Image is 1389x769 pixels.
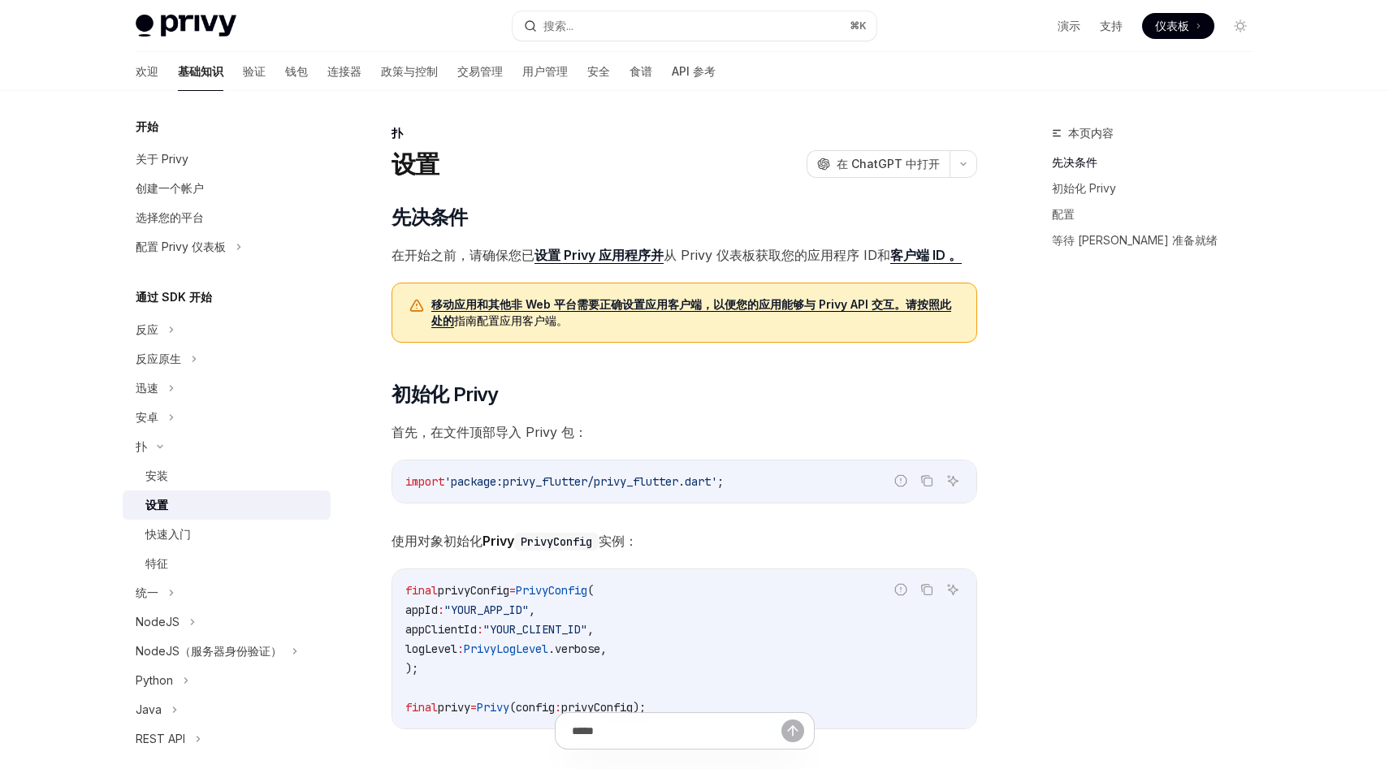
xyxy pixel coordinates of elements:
a: 演示 [1058,18,1080,34]
span: , [529,603,535,617]
span: appId [405,603,438,617]
code: PrivyConfig [514,533,599,551]
font: 欢迎 [136,64,158,78]
font: 扑 [392,126,403,140]
font: 设置 Privy 应用程序并 [534,247,664,263]
font: 验证 [243,64,266,78]
span: "YOUR_APP_ID" [444,603,529,617]
font: 在 ChatGPT 中打开 [837,157,940,171]
svg: 警告 [409,298,425,314]
span: = [509,583,516,598]
a: 支持 [1100,18,1123,34]
a: 移动应用和其他非 Web 平台需要正确设置应用客户端，以便您的应用能够与 Privy API 交互。请按照此处的 [431,297,951,328]
font: Java [136,702,162,716]
a: 选择您的平台 [123,203,331,232]
a: 特征 [123,549,331,578]
font: 安全 [587,64,610,78]
font: 开始 [136,119,158,133]
font: 实例： [599,533,638,549]
font: 客户端 ID 。 [890,247,962,263]
font: 连接器 [327,64,361,78]
span: : [457,642,464,656]
a: 安全 [587,52,610,91]
font: 演示 [1058,19,1080,32]
span: PrivyConfig [516,583,587,598]
font: 初始化 [444,533,482,549]
font: 初始化 Privy [392,382,499,406]
font: 食谱 [630,64,652,78]
font: 反应原生 [136,352,181,365]
span: Privy [477,700,509,715]
font: 在开始之前，请确保您已 [392,247,534,263]
button: 报告错误代码 [890,579,911,600]
font: 。 [556,313,568,327]
a: API 参考 [672,52,716,91]
font: 仪表板 [1155,19,1189,32]
a: 政策与控制 [381,52,438,91]
font: 基础知识 [178,64,223,78]
span: logLevel [405,642,457,656]
font: 特征 [145,556,168,570]
a: 快速入门 [123,520,331,549]
font: 从 Privy 仪表板获取您的应用程序 ID [664,247,877,263]
font: 统一 [136,585,158,599]
font: 配置 Privy 仪表板 [136,240,226,253]
font: 钱包 [285,64,308,78]
a: 安装 [123,461,331,490]
a: 钱包 [285,52,308,91]
a: 等待 [PERSON_NAME] 准备就绪 [1052,227,1266,253]
font: Python [136,673,173,687]
font: 创建一个帐户 [136,181,204,195]
button: 复制代码块中的内容 [916,470,937,491]
span: import [405,474,444,489]
span: = [470,700,477,715]
a: 设置 [123,490,331,520]
a: 连接器 [327,52,361,91]
font: 反应 [136,322,158,336]
span: : [438,603,444,617]
font: 设置 [392,149,439,179]
font: 交易管理 [457,64,503,78]
img: 灯光标志 [136,15,236,37]
font: 快速入门 [145,527,191,541]
font: 和 [877,247,890,263]
span: : [477,622,483,637]
a: 先决条件 [1052,149,1266,175]
font: 安卓 [136,410,158,424]
font: 使用对象 [392,533,444,549]
button: 报告错误代码 [890,470,911,491]
font: NodeJS [136,615,180,629]
a: 关于 Privy [123,145,331,174]
button: 复制代码块中的内容 [916,579,937,600]
span: privy [438,700,470,715]
font: 首先，在文件顶部导入 Privy 包： [392,424,587,440]
font: 指南配置应用客户端 [454,313,556,327]
font: 配置 [1052,207,1075,221]
span: (config [509,700,555,715]
span: privyConfig [438,583,509,598]
font: 本页内容 [1068,126,1114,140]
button: 询问人工智能 [942,579,963,600]
span: , [587,622,594,637]
font: 先决条件 [1052,155,1097,169]
span: ( [587,583,594,598]
a: 验证 [243,52,266,91]
a: 用户管理 [522,52,568,91]
font: K [859,19,867,32]
font: 用户管理 [522,64,568,78]
font: 选择您的平台 [136,210,204,224]
a: 基础知识 [178,52,223,91]
span: PrivyLogLevel [464,642,548,656]
font: 先决条件 [392,205,468,229]
span: : [555,700,561,715]
font: 等待 [PERSON_NAME] 准备就绪 [1052,233,1218,247]
span: final [405,700,438,715]
a: 交易管理 [457,52,503,91]
span: .verbose, [548,642,607,656]
font: API 参考 [672,64,716,78]
font: 搜索... [543,19,573,32]
font: 设置 [145,498,168,512]
button: 切换暗模式 [1227,13,1253,39]
a: 配置 [1052,201,1266,227]
font: 初始化 Privy [1052,181,1116,195]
